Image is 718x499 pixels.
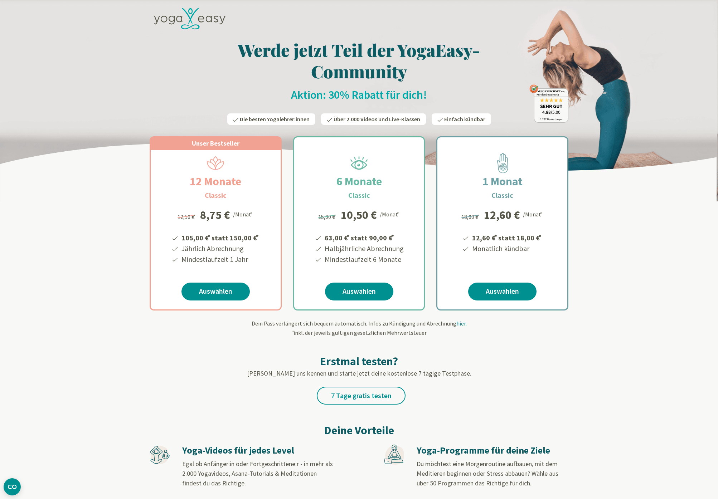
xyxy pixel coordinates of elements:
div: 8,75 € [200,209,230,221]
a: Auswählen [468,283,537,300]
img: ausgezeichnet_badge.png [529,84,568,123]
span: hier. [456,320,467,327]
h2: Aktion: 30% Rabatt für dich! [150,88,568,102]
div: 10,50 € [341,209,377,221]
li: Halbjährliche Abrechnung [324,243,404,254]
h2: Deine Vorteile [150,422,568,439]
span: inkl. der jeweils gültigen gesetzlichen Mehrwertsteuer [291,329,427,336]
h3: Classic [205,190,227,201]
button: CMP-Widget öffnen [4,478,21,495]
span: Unser Bestseller [192,139,239,147]
a: Auswählen [181,283,250,300]
a: Auswählen [325,283,393,300]
span: Einfach kündbar [444,116,485,123]
h2: Erstmal testen? [150,354,568,368]
li: Mindestlaufzeit 1 Jahr [180,254,260,265]
span: Die besten Yogalehrer:innen [240,116,310,123]
div: Dein Pass verlängert sich bequem automatisch. Infos zu Kündigung und Abrechnung [150,319,568,337]
a: 7 Tage gratis testen [317,387,406,405]
li: Mindestlaufzeit 6 Monate [324,254,404,265]
li: 105,00 € statt 150,00 € [180,231,260,243]
li: 63,00 € statt 90,00 € [324,231,404,243]
h3: Classic [491,190,513,201]
h3: Classic [348,190,370,201]
div: /Monat [523,209,543,219]
span: Egal ob Anfänger:in oder Fortgeschrittene:r - in mehr als 2.000 Yogavideos, Asana-Tutorials & Med... [182,460,333,487]
p: [PERSON_NAME] uns kennen und starte jetzt deine kostenlose 7 tägige Testphase. [150,368,568,378]
span: 12,50 € [178,213,197,220]
h2: 6 Monate [319,173,399,190]
h3: Yoga-Programme für deine Ziele [417,445,568,456]
li: Monatlich kündbar [471,243,543,254]
h3: Yoga-Videos für jedes Level [182,445,333,456]
h2: 1 Monat [465,173,540,190]
h2: 12 Monate [173,173,258,190]
h1: Werde jetzt Teil der YogaEasy-Community [150,39,568,82]
span: 18,00 € [461,213,480,220]
li: Jährlich Abrechnung [180,243,260,254]
span: 15,00 € [318,213,337,220]
span: Über 2.000 Videos und Live-Klassen [334,116,420,123]
div: /Monat [380,209,400,219]
div: 12,60 € [484,209,520,221]
div: /Monat [233,209,253,219]
li: 12,60 € statt 18,00 € [471,231,543,243]
span: Du möchtest eine Morgenroutine aufbauen, mit dem Meditieren beginnen oder Stress abbauen? Wähle a... [417,460,558,487]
